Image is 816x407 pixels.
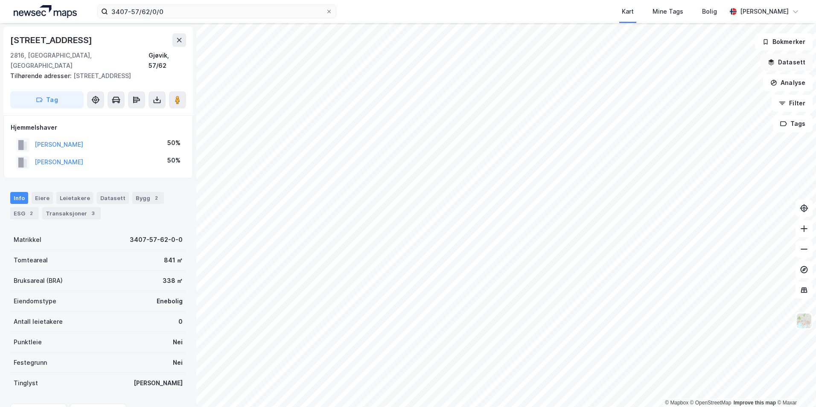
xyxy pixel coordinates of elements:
[10,33,94,47] div: [STREET_ADDRESS]
[10,72,73,79] span: Tilhørende adresser:
[167,138,181,148] div: 50%
[173,358,183,368] div: Nei
[14,378,38,388] div: Tinglyst
[152,194,160,202] div: 2
[10,71,179,81] div: [STREET_ADDRESS]
[11,122,186,133] div: Hjemmelshaver
[10,50,149,71] div: 2816, [GEOGRAPHIC_DATA], [GEOGRAPHIC_DATA]
[622,6,634,17] div: Kart
[10,192,28,204] div: Info
[32,192,53,204] div: Eiere
[734,400,776,406] a: Improve this map
[149,50,186,71] div: Gjøvik, 57/62
[157,296,183,306] div: Enebolig
[173,337,183,347] div: Nei
[10,91,84,108] button: Tag
[755,33,813,50] button: Bokmerker
[761,54,813,71] button: Datasett
[14,5,77,18] img: logo.a4113a55bc3d86da70a041830d287a7e.svg
[653,6,683,17] div: Mine Tags
[163,276,183,286] div: 338 ㎡
[14,337,42,347] div: Punktleie
[14,317,63,327] div: Antall leietakere
[10,207,39,219] div: ESG
[772,95,813,112] button: Filter
[14,296,56,306] div: Eiendomstype
[108,5,326,18] input: Søk på adresse, matrikkel, gårdeiere, leietakere eller personer
[14,255,48,265] div: Tomteareal
[773,115,813,132] button: Tags
[14,358,47,368] div: Festegrunn
[702,6,717,17] div: Bolig
[130,235,183,245] div: 3407-57-62-0-0
[132,192,164,204] div: Bygg
[27,209,35,218] div: 2
[773,366,816,407] iframe: Chat Widget
[665,400,688,406] a: Mapbox
[14,276,63,286] div: Bruksareal (BRA)
[134,378,183,388] div: [PERSON_NAME]
[740,6,789,17] div: [PERSON_NAME]
[763,74,813,91] button: Analyse
[178,317,183,327] div: 0
[56,192,93,204] div: Leietakere
[167,155,181,166] div: 50%
[97,192,129,204] div: Datasett
[796,313,812,329] img: Z
[14,235,41,245] div: Matrikkel
[690,400,731,406] a: OpenStreetMap
[164,255,183,265] div: 841 ㎡
[89,209,97,218] div: 3
[42,207,101,219] div: Transaksjoner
